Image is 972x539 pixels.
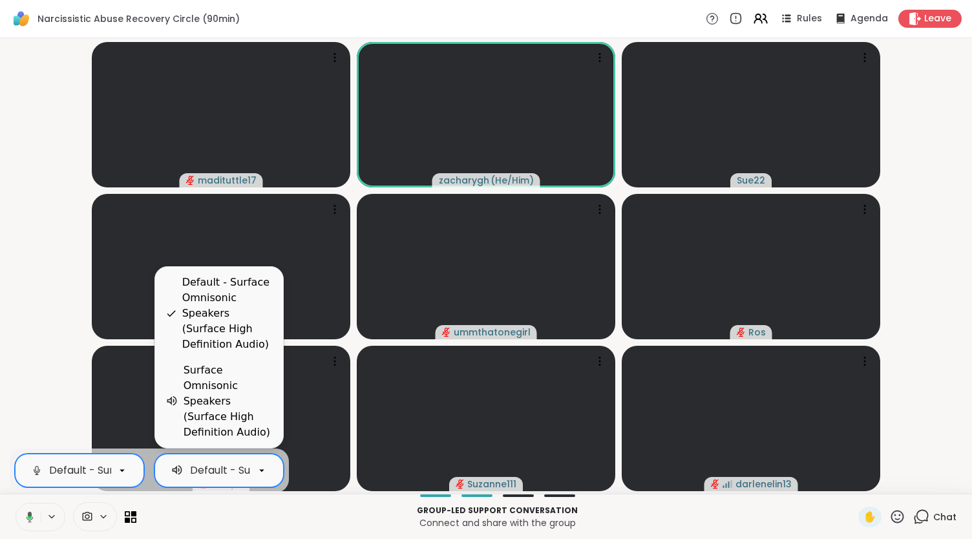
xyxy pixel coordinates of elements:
[184,363,273,440] div: Surface Omnisonic Speakers (Surface High Definition Audio)
[144,516,850,529] p: Connect and share with the group
[198,174,257,187] span: madituttle17
[491,174,534,187] span: ( He/Him )
[467,478,516,491] span: Suzanne111
[439,174,489,187] span: zacharygh
[748,326,766,339] span: Ros
[10,8,32,30] img: ShareWell Logomark
[456,480,465,489] span: audio-muted
[863,509,876,525] span: ✋
[182,275,273,352] div: Default - Surface Omnisonic Speakers (Surface High Definition Audio)
[735,478,792,491] span: darlenelin13
[933,511,956,523] span: Chat
[737,328,746,337] span: audio-muted
[711,480,720,489] span: audio-muted
[797,12,822,25] span: Rules
[144,505,850,516] p: Group-led support conversation
[442,328,451,337] span: audio-muted
[850,12,888,25] span: Agenda
[454,326,531,339] span: ummthatonegirl
[186,176,195,185] span: audio-muted
[190,463,542,478] div: Default - Surface Omnisonic Speakers (Surface High Definition Audio)
[737,174,765,187] span: Sue22
[37,12,240,25] span: Narcissistic Abuse Recovery Circle (90min)
[49,463,400,478] div: Default - Surface Stereo Microphones (Surface High Definition Audio)
[924,12,951,25] span: Leave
